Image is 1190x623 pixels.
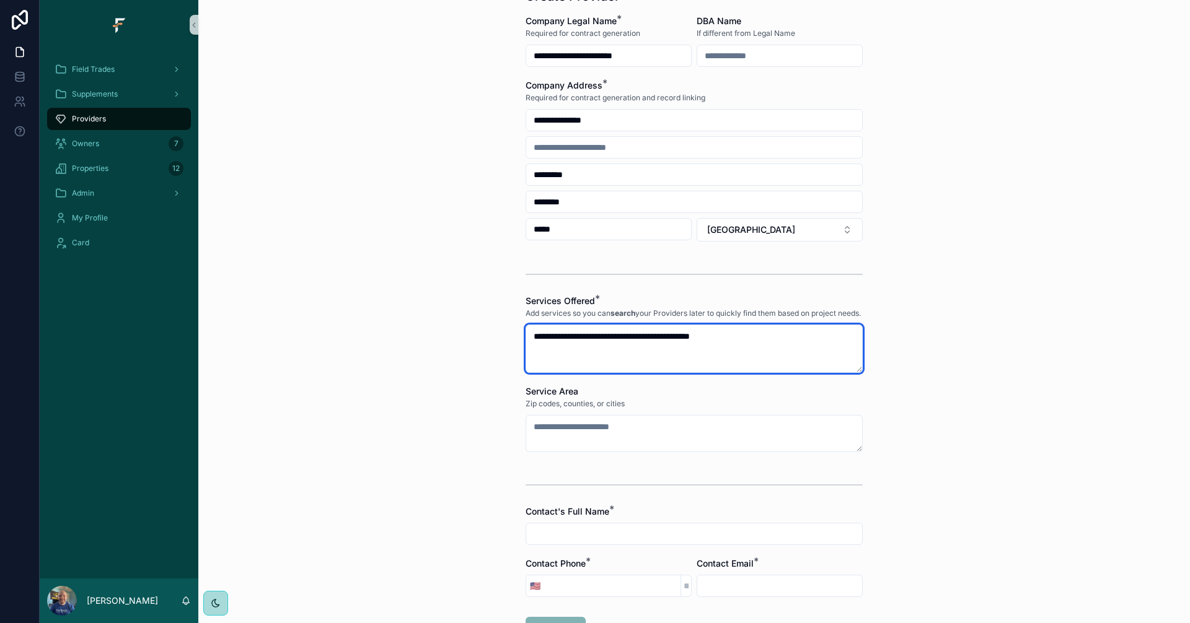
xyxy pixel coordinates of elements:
[47,232,191,254] a: Card
[169,136,183,151] div: 7
[526,28,640,38] span: Required for contract generation
[87,595,158,607] p: [PERSON_NAME]
[72,188,94,198] span: Admin
[526,80,602,90] span: Company Address
[72,114,106,124] span: Providers
[47,108,191,130] a: Providers
[47,157,191,180] a: Properties12
[72,238,89,248] span: Card
[697,15,741,26] span: DBA Name
[47,133,191,155] a: Owners7
[72,64,115,74] span: Field Trades
[47,58,191,81] a: Field Trades
[526,15,617,26] span: Company Legal Name
[526,558,586,569] span: Contact Phone
[40,50,198,270] div: scrollable content
[697,28,795,38] span: If different from Legal Name
[610,308,635,318] strong: search
[530,580,540,592] span: 🇺🇸
[526,575,544,597] button: Select Button
[72,163,108,173] span: Properties
[697,218,863,242] button: Select Button
[109,15,129,35] img: App logo
[526,386,578,396] span: Service Area
[526,308,861,318] span: Add services so you can your Providers later to quickly find them based on project needs.
[526,295,595,306] span: Services Offered
[47,207,191,229] a: My Profile
[72,213,108,223] span: My Profile
[72,139,99,149] span: Owners
[526,93,705,103] span: Required for contract generation and record linking
[72,89,118,99] span: Supplements
[169,161,183,176] div: 12
[526,399,625,409] span: Zip codes, counties, or cities
[526,506,609,516] span: Contact's Full Name
[47,83,191,105] a: Supplements
[47,182,191,204] a: Admin
[707,224,795,236] span: [GEOGRAPHIC_DATA]
[697,558,754,569] span: Contact Email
